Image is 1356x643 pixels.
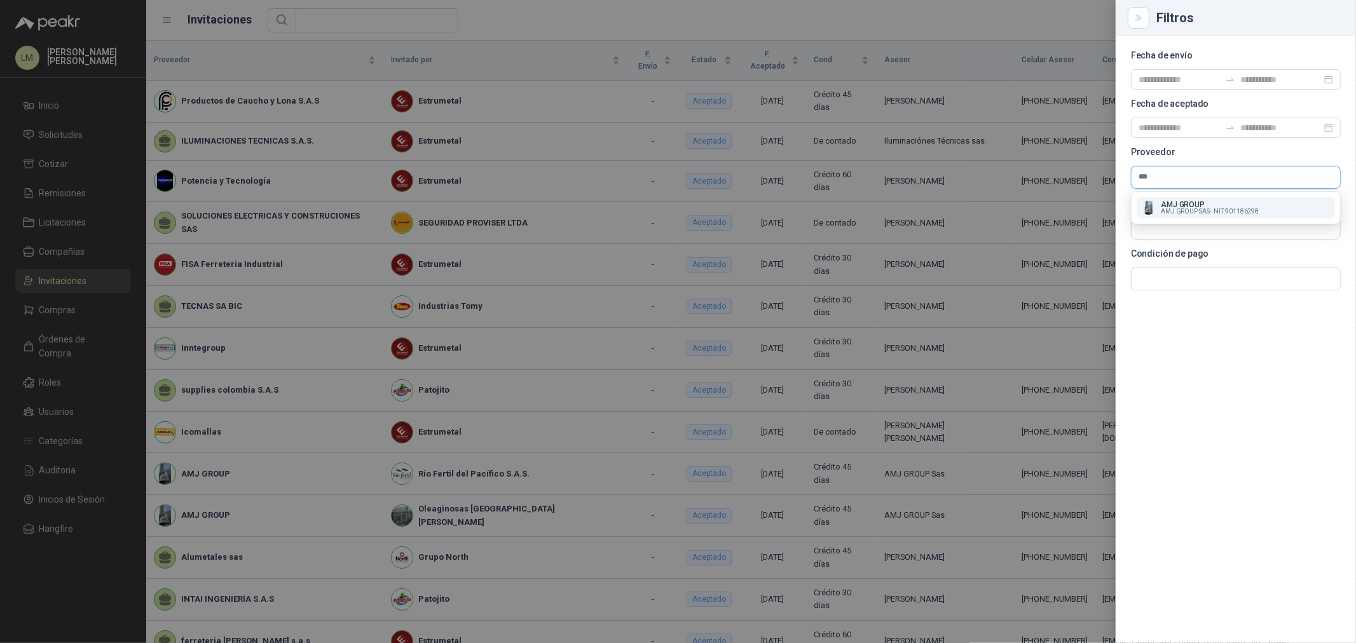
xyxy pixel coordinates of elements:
button: Close [1131,10,1146,25]
button: Company LogoAMJ GROUPAMJ GROUP SAS-NIT:901186298 [1137,197,1335,219]
div: Filtros [1156,11,1341,24]
span: NIT : 901186298 [1214,208,1259,215]
img: Company Logo [1142,201,1156,215]
span: to [1225,74,1235,85]
span: to [1225,123,1235,133]
p: AMJ GROUP [1161,201,1259,208]
p: Condición de pago [1131,250,1341,257]
span: AMJ GROUP SAS - [1161,208,1211,215]
p: Fecha de envío [1131,51,1341,59]
p: Fecha de aceptado [1131,100,1341,107]
p: Proveedor [1131,148,1341,156]
span: swap-right [1225,123,1235,133]
span: swap-right [1225,74,1235,85]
